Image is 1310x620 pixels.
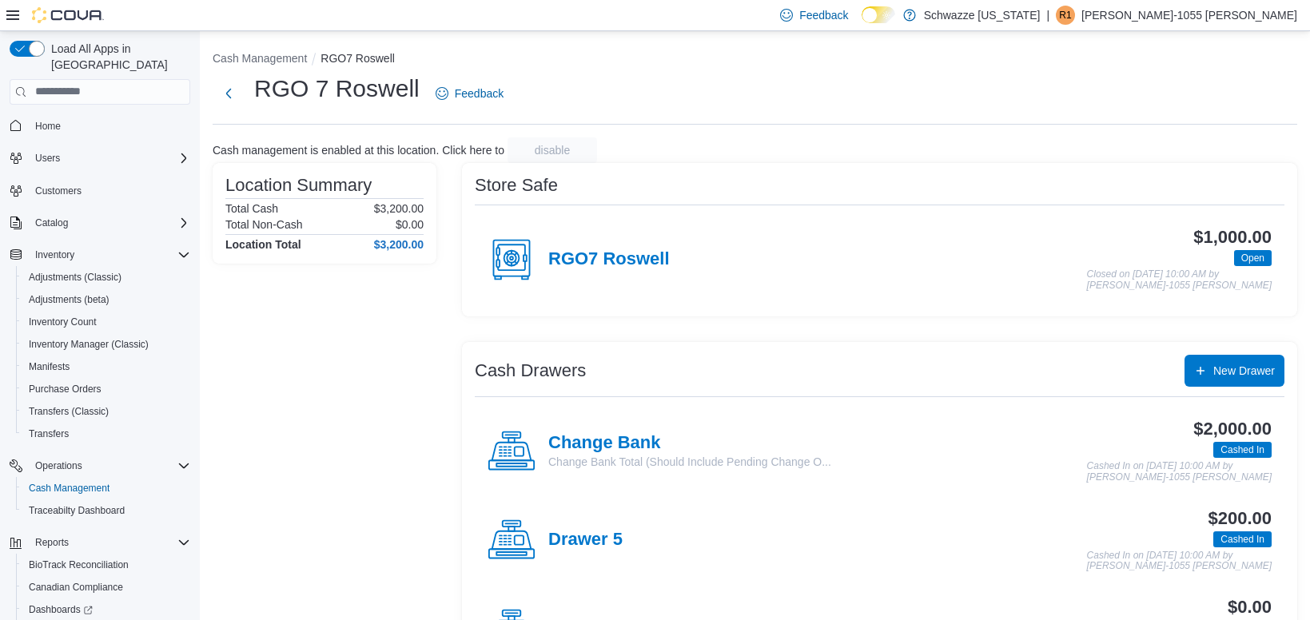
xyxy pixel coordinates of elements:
[3,147,197,169] button: Users
[22,268,190,287] span: Adjustments (Classic)
[548,454,831,470] p: Change Bank Total (Should Include Pending Change O...
[35,248,74,261] span: Inventory
[213,50,1297,70] nav: An example of EuiBreadcrumbs
[1056,6,1075,25] div: Renee-1055 Bailey
[254,73,420,105] h1: RGO 7 Roswell
[29,603,93,616] span: Dashboards
[16,356,197,378] button: Manifests
[548,249,670,270] h4: RGO7 Roswell
[1220,443,1264,457] span: Cashed In
[1185,355,1284,387] button: New Drawer
[32,7,104,23] img: Cova
[1193,419,1272,439] h3: $2,000.00
[35,217,68,229] span: Catalog
[16,400,197,423] button: Transfers (Classic)
[548,530,623,550] h4: Drawer 5
[22,501,190,520] span: Traceabilty Dashboard
[321,52,395,65] button: RGO7 Roswell
[1208,509,1272,528] h3: $200.00
[22,335,155,354] a: Inventory Manager (Classic)
[22,335,190,354] span: Inventory Manager (Classic)
[22,578,190,597] span: Canadian Compliance
[799,7,848,23] span: Feedback
[1046,6,1049,25] p: |
[1081,6,1297,25] p: [PERSON_NAME]-1055 [PERSON_NAME]
[3,531,197,554] button: Reports
[548,433,831,454] h4: Change Bank
[213,77,245,109] button: Next
[22,501,131,520] a: Traceabilty Dashboard
[508,137,597,163] button: disable
[535,142,570,158] span: disable
[16,378,197,400] button: Purchase Orders
[213,144,504,157] p: Cash management is enabled at this location. Click here to
[29,245,190,264] span: Inventory
[29,456,190,475] span: Operations
[16,311,197,333] button: Inventory Count
[29,383,102,395] span: Purchase Orders
[29,504,125,517] span: Traceabilty Dashboard
[22,479,190,498] span: Cash Management
[1213,442,1272,458] span: Cashed In
[16,554,197,576] button: BioTrack Reconciliation
[22,312,190,332] span: Inventory Count
[16,477,197,499] button: Cash Management
[475,176,558,195] h3: Store Safe
[16,576,197,598] button: Canadian Compliance
[22,479,116,498] a: Cash Management
[16,423,197,445] button: Transfers
[29,271,121,284] span: Adjustments (Classic)
[29,181,190,201] span: Customers
[35,536,69,549] span: Reports
[16,499,197,522] button: Traceabilty Dashboard
[1241,251,1264,265] span: Open
[35,185,82,197] span: Customers
[22,268,128,287] a: Adjustments (Classic)
[1087,461,1272,483] p: Cashed In on [DATE] 10:00 AM by [PERSON_NAME]-1055 [PERSON_NAME]
[29,293,109,306] span: Adjustments (beta)
[16,333,197,356] button: Inventory Manager (Classic)
[225,238,301,251] h4: Location Total
[29,558,129,571] span: BioTrack Reconciliation
[22,424,190,443] span: Transfers
[22,555,190,574] span: BioTrack Reconciliation
[29,533,190,552] span: Reports
[1087,269,1272,291] p: Closed on [DATE] 10:00 AM by [PERSON_NAME]-1055 [PERSON_NAME]
[16,266,197,288] button: Adjustments (Classic)
[1087,550,1272,572] p: Cashed In on [DATE] 10:00 AM by [PERSON_NAME]-1055 [PERSON_NAME]
[1193,228,1272,247] h3: $1,000.00
[29,581,123,594] span: Canadian Compliance
[29,213,190,232] span: Catalog
[1220,532,1264,546] span: Cashed In
[29,316,97,328] span: Inventory Count
[29,181,88,201] a: Customers
[22,578,129,597] a: Canadian Compliance
[29,149,66,168] button: Users
[29,482,109,495] span: Cash Management
[29,117,67,136] a: Home
[29,405,109,418] span: Transfers (Classic)
[22,402,115,421] a: Transfers (Classic)
[29,149,190,168] span: Users
[1213,531,1272,547] span: Cashed In
[22,600,190,619] span: Dashboards
[862,23,862,24] span: Dark Mode
[22,380,190,399] span: Purchase Orders
[1228,598,1272,617] h3: $0.00
[29,427,69,440] span: Transfers
[35,459,82,472] span: Operations
[374,238,424,251] h4: $3,200.00
[35,152,60,165] span: Users
[29,360,70,373] span: Manifests
[455,85,504,101] span: Feedback
[35,120,61,133] span: Home
[1234,250,1272,266] span: Open
[3,114,197,137] button: Home
[213,52,307,65] button: Cash Management
[22,402,190,421] span: Transfers (Classic)
[1213,363,1275,379] span: New Drawer
[3,212,197,234] button: Catalog
[225,176,372,195] h3: Location Summary
[924,6,1041,25] p: Schwazze [US_STATE]
[862,6,895,23] input: Dark Mode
